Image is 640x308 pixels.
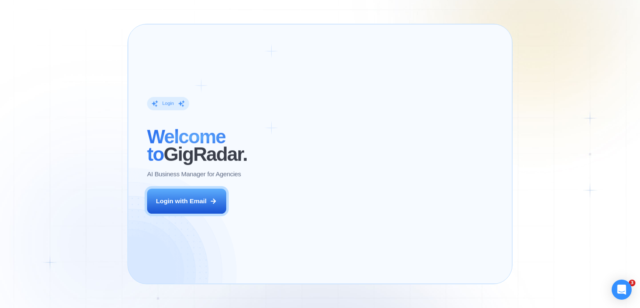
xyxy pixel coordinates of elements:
h2: ‍ GigRadar. [147,128,292,163]
div: Login [162,101,174,107]
button: Login with Email [147,189,226,214]
span: Welcome to [147,126,225,165]
div: Open Intercom Messenger [612,280,632,300]
span: 3 [629,280,635,286]
p: AI Business Manager for Agencies [147,169,241,178]
div: Login with Email [156,197,207,205]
